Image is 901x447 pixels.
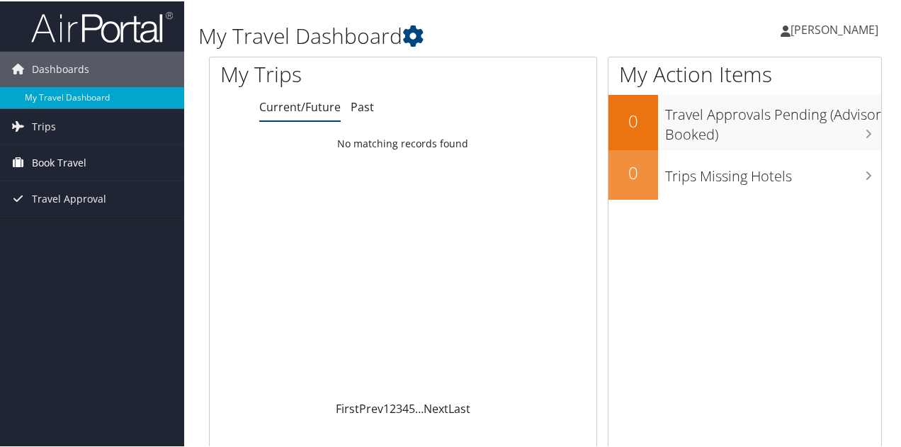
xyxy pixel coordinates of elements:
a: Current/Future [259,98,341,113]
a: Last [448,400,470,415]
a: [PERSON_NAME] [781,7,892,50]
h1: My Trips [220,58,424,88]
a: 5 [409,400,415,415]
h1: My Action Items [608,58,881,88]
span: Trips [32,108,56,143]
span: … [415,400,424,415]
span: Dashboards [32,50,89,86]
a: 4 [402,400,409,415]
h2: 0 [608,108,658,132]
a: 3 [396,400,402,415]
a: 0Trips Missing Hotels [608,149,881,198]
a: Prev [359,400,383,415]
span: [PERSON_NAME] [790,21,878,36]
span: Book Travel [32,144,86,179]
td: No matching records found [210,130,596,155]
a: First [336,400,359,415]
a: 0Travel Approvals Pending (Advisor Booked) [608,94,881,148]
a: Next [424,400,448,415]
h3: Travel Approvals Pending (Advisor Booked) [665,96,881,143]
h2: 0 [608,159,658,183]
a: Past [351,98,374,113]
span: Travel Approval [32,180,106,215]
h3: Trips Missing Hotels [665,158,881,185]
a: 2 [390,400,396,415]
img: airportal-logo.png [31,9,173,43]
h1: My Travel Dashboard [198,20,661,50]
a: 1 [383,400,390,415]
